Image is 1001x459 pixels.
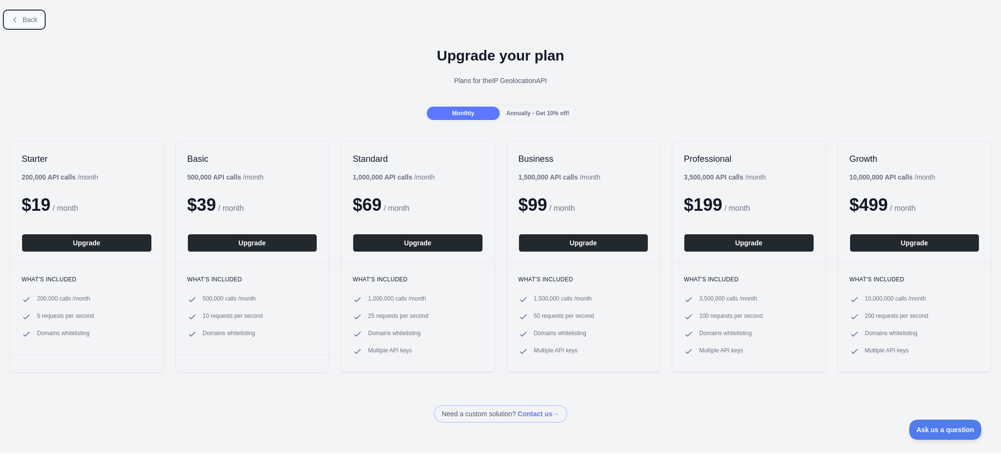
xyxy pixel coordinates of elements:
[353,173,412,181] b: 1,000,000 API calls
[684,195,722,215] span: $ 199
[519,173,578,181] b: 1,500,000 API calls
[684,153,814,165] h2: Professional
[909,420,982,440] iframe: Toggle Customer Support
[684,173,743,181] b: 3,500,000 API calls
[519,153,649,165] h2: Business
[519,172,601,182] div: / month
[684,172,766,182] div: / month
[519,195,547,215] span: $ 99
[353,172,435,182] div: / month
[353,153,483,165] h2: Standard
